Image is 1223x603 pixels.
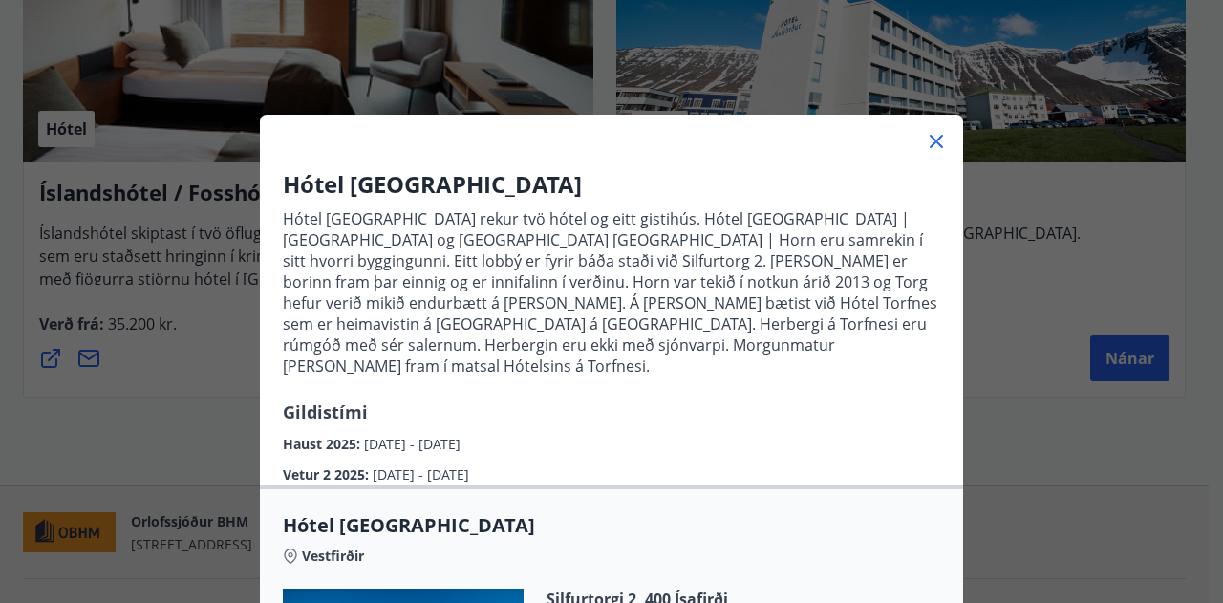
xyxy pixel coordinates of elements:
span: [DATE] - [DATE] [373,465,469,484]
p: Hótel [GEOGRAPHIC_DATA] rekur tvö hótel og eitt gistihús. Hótel [GEOGRAPHIC_DATA] | [GEOGRAPHIC_D... [283,208,940,377]
span: Vetur 2 2025 : [283,465,373,484]
span: Vestfirðir [302,547,364,566]
h3: Hótel [GEOGRAPHIC_DATA] [283,168,940,201]
span: Hótel [GEOGRAPHIC_DATA] [283,512,940,539]
span: Gildistími [283,400,368,423]
span: [DATE] - [DATE] [364,435,461,453]
span: Haust 2025 : [283,435,364,453]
